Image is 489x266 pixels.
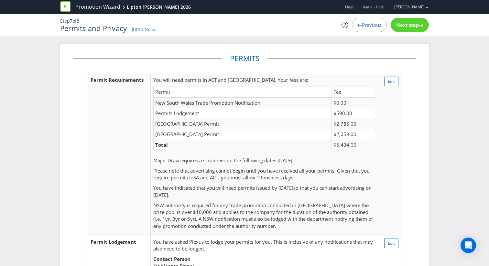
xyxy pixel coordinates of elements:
[218,174,255,181] span: , you must allow
[60,18,70,24] span: Step
[155,142,168,148] strong: Total
[278,185,293,191] span: [DATE]
[70,18,72,24] span: 7
[461,238,476,253] div: Open Intercom Messenger
[384,77,398,86] button: Edit
[291,174,293,181] span: s
[72,18,77,24] span: of
[292,157,294,164] span: .
[331,98,375,108] td: $0.00
[153,256,190,262] strong: Contact Person
[88,74,151,236] td: Permit Requirements
[179,157,277,164] span: requires a scrutineer on the following dates:
[384,239,398,248] button: Edit
[77,18,79,24] span: 8
[388,79,395,84] span: Edit
[331,119,375,129] td: $2,785.00
[153,167,370,181] span: Please note that advertising cannot begin until you have received all your permits. Given that yo...
[168,192,169,198] span: .
[293,174,295,181] span: .
[153,119,331,129] td: [GEOGRAPHIC_DATA] Permit
[275,77,308,83] span: . Your fees are:
[193,174,218,181] span: SA and ACT
[153,185,277,191] span: You have indicated that you will need permits issued by
[153,239,375,252] p: You have asked Plexus to lodge your permits for you. This is inclusive of any notifications that ...
[127,4,191,10] div: Lipton [PERSON_NAME] 2026
[396,22,419,28] span: Next step
[153,192,168,198] span: [DATE]
[262,174,291,181] span: business day
[362,22,381,28] span: Previous
[153,129,331,140] td: [GEOGRAPHIC_DATA] Permit
[153,108,331,119] td: Permits Lodgement
[331,129,375,140] td: $2,059.00
[153,77,183,83] span: You will need
[331,108,375,119] td: $590.00
[363,4,384,10] span: Asahi - Hive
[388,240,395,246] span: Edit
[222,53,267,64] legend: Permits
[132,26,153,32] span: Jump to...
[153,87,331,98] td: Permit
[388,4,425,10] a: [PERSON_NAME]
[153,202,375,230] p: NSW authority is required for any trade promotion conducted in [GEOGRAPHIC_DATA] where the prize ...
[256,174,262,181] span: 10
[331,140,375,150] td: $5,434.00
[60,24,127,32] h1: Permits and Privacy
[184,77,275,83] span: permits in ACT and [GEOGRAPHIC_DATA]
[331,87,375,98] td: Fee
[153,157,179,164] span: Major Draw
[277,157,292,164] span: [DATE]
[153,98,331,108] td: New South Wales Trade Promotion Notification
[293,185,372,191] span: so that you can start advertising on
[75,3,120,11] a: Promotion Wizard
[345,4,353,10] a: Help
